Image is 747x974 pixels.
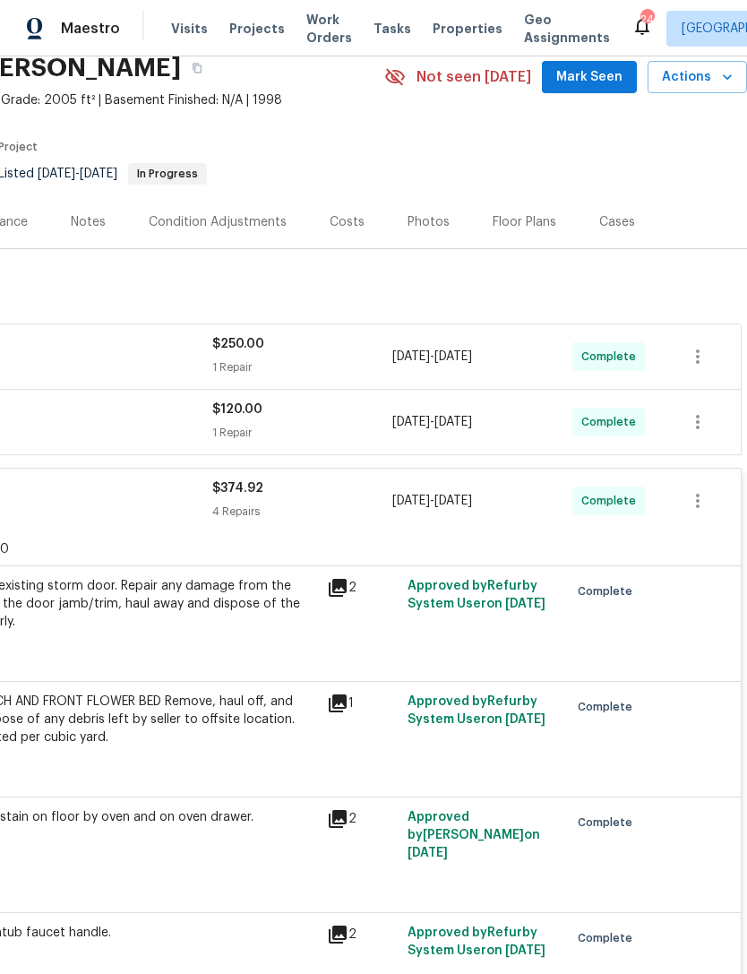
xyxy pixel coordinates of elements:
div: 2 [327,577,397,599]
span: - [392,348,472,366]
div: 2 [327,808,397,830]
span: Complete [578,929,640,947]
div: Photos [408,213,450,231]
span: Complete [581,413,643,431]
div: Costs [330,213,365,231]
span: Complete [581,492,643,510]
span: Complete [578,698,640,716]
span: [DATE] [38,168,75,180]
span: [DATE] [434,416,472,428]
span: Geo Assignments [524,11,610,47]
span: [DATE] [392,416,430,428]
span: [DATE] [392,495,430,507]
span: - [392,413,472,431]
span: Tasks [373,22,411,35]
span: Projects [229,20,285,38]
span: $250.00 [212,338,264,350]
span: [DATE] [434,495,472,507]
div: 24 [640,11,653,29]
span: Not seen [DATE] [416,68,531,86]
div: 1 Repair [212,358,392,376]
button: Actions [648,61,747,94]
span: Visits [171,20,208,38]
div: 2 [327,924,397,945]
span: Complete [578,582,640,600]
span: Mark Seen [556,66,622,89]
span: Approved by Refurby System User on [408,695,545,726]
span: Approved by [PERSON_NAME] on [408,811,540,859]
span: [DATE] [505,944,545,957]
span: [DATE] [505,713,545,726]
span: - [38,168,117,180]
button: Copy Address [181,52,213,84]
div: 4 Repairs [212,503,392,521]
div: 1 [327,693,397,714]
span: $374.92 [212,482,263,495]
div: 1 Repair [212,424,392,442]
span: Work Orders [306,11,352,47]
span: Complete [581,348,643,366]
button: Mark Seen [542,61,637,94]
span: [DATE] [434,350,472,363]
span: [DATE] [80,168,117,180]
span: Approved by Refurby System User on [408,927,545,957]
span: Complete [578,814,640,832]
span: Approved by Refurby System User on [408,580,545,610]
span: In Progress [130,168,205,179]
span: Actions [662,66,733,89]
span: [DATE] [505,598,545,610]
div: Cases [599,213,635,231]
div: Notes [71,213,106,231]
div: Floor Plans [493,213,556,231]
span: [DATE] [392,350,430,363]
span: Properties [433,20,502,38]
span: - [392,492,472,510]
span: [DATE] [408,847,448,859]
div: Condition Adjustments [149,213,287,231]
span: $120.00 [212,403,262,416]
span: Maestro [61,20,120,38]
